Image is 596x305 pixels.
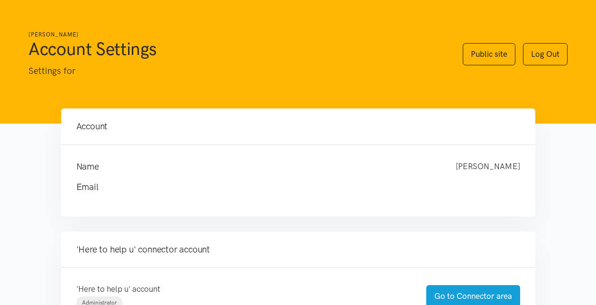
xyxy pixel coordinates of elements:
[76,180,501,194] h4: Email
[28,37,444,60] h1: Account Settings
[76,243,520,256] h4: 'Here to help u' connector account
[446,160,530,173] div: [PERSON_NAME]
[76,160,437,173] h4: Name
[76,283,407,296] p: 'Here to help u' account
[28,64,444,78] p: Settings for
[523,43,568,65] a: Log Out
[463,43,515,65] a: Public site
[28,30,444,39] h6: [PERSON_NAME]
[76,120,520,133] h4: Account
